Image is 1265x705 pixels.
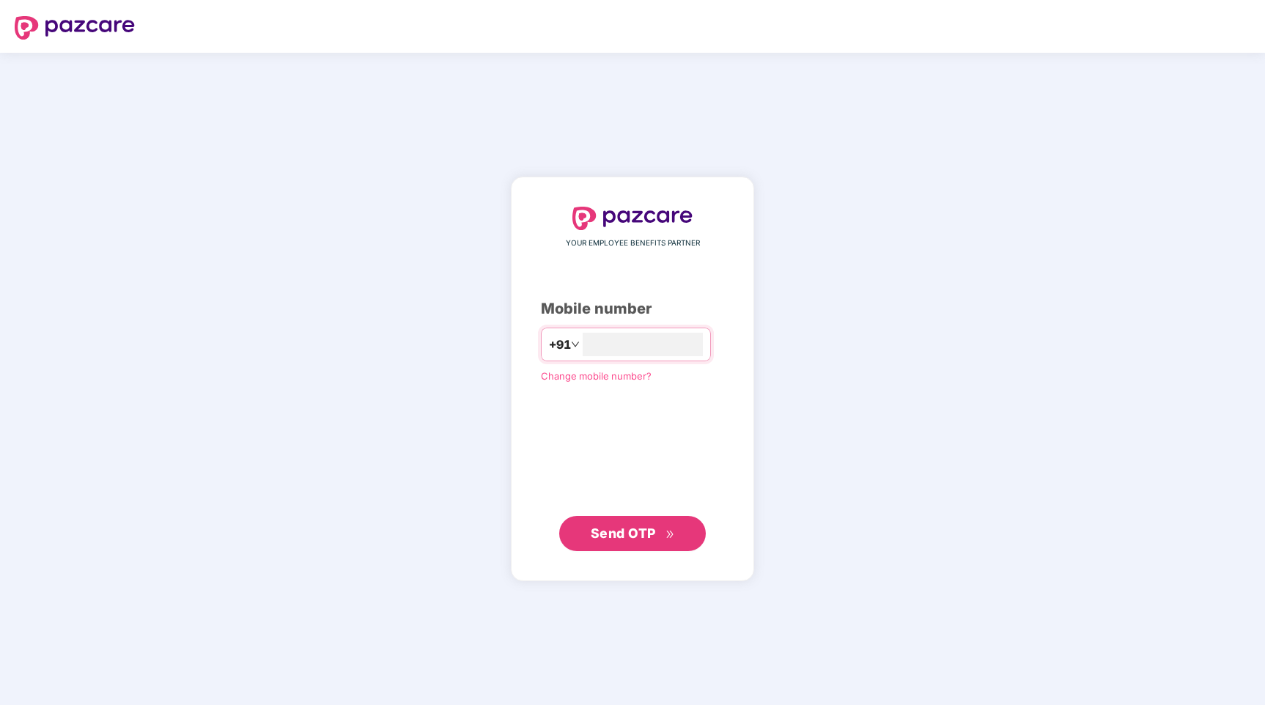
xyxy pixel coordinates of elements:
[665,530,675,539] span: double-right
[572,207,693,230] img: logo
[571,340,580,349] span: down
[559,516,706,551] button: Send OTPdouble-right
[15,16,135,40] img: logo
[591,525,656,541] span: Send OTP
[549,336,571,354] span: +91
[566,237,700,249] span: YOUR EMPLOYEE BENEFITS PARTNER
[541,370,652,382] a: Change mobile number?
[541,298,724,320] div: Mobile number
